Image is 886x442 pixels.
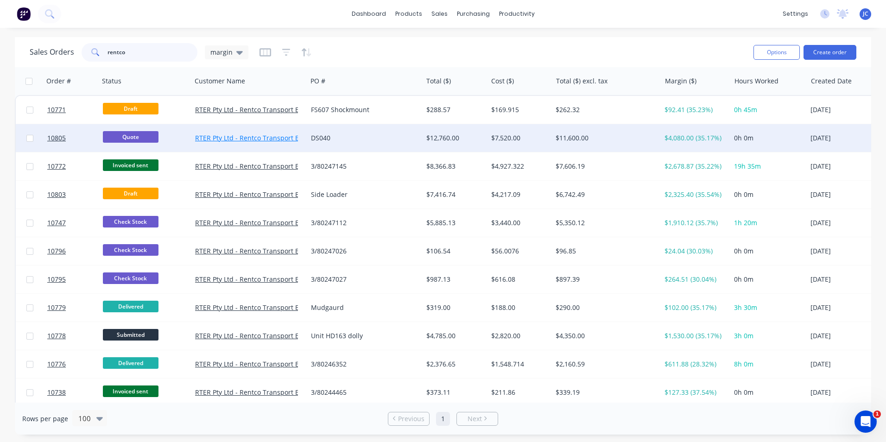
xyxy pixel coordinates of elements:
span: Draft [103,188,158,199]
div: Mudgaurd [311,303,414,312]
div: $2,678.87 (35.22%) [664,162,723,171]
a: 10747 [47,209,103,237]
div: Margin ($) [665,76,696,86]
div: $5,350.12 [556,218,652,227]
a: RTER Pty Ltd - Rentco Transport Equipment Rentals [195,246,354,255]
div: $987.13 [426,275,481,284]
div: $264.51 (30.04%) [664,275,723,284]
span: 0h 45m [734,105,757,114]
div: $7,520.00 [491,133,545,143]
button: Create order [804,45,856,60]
a: RTER Pty Ltd - Rentco Transport Equipment Rentals [195,303,354,312]
div: $8,366.83 [426,162,481,171]
a: RTER Pty Ltd - Rentco Transport Equipment Rentals [195,162,354,170]
div: $56.0076 [491,246,545,256]
div: sales [427,7,452,21]
div: 3/80246352 [311,360,414,369]
div: $288.57 [426,105,481,114]
div: $262.32 [556,105,652,114]
span: 10738 [47,388,66,397]
div: $1,530.00 (35.17%) [664,331,723,341]
span: 10805 [47,133,66,143]
div: [DATE] [810,218,880,227]
div: products [391,7,427,21]
h1: Sales Orders [30,48,74,57]
div: $92.41 (35.23%) [664,105,723,114]
a: RTER Pty Ltd - Rentco Transport Equipment Rentals [195,190,354,199]
span: 10772 [47,162,66,171]
div: Side Loader [311,190,414,199]
div: $12,760.00 [426,133,481,143]
div: $4,217.09 [491,190,545,199]
span: 1h 20m [734,218,757,227]
span: 0h 0m [734,246,753,255]
a: 10771 [47,96,103,124]
a: 10738 [47,379,103,406]
span: 0h 0m [734,133,753,142]
div: purchasing [452,7,494,21]
div: Total ($) excl. tax [556,76,608,86]
a: 10803 [47,181,103,208]
div: $11,600.00 [556,133,652,143]
div: [DATE] [810,331,880,341]
div: Hours Worked [734,76,778,86]
span: Previous [398,414,424,423]
a: 10776 [47,350,103,378]
div: [DATE] [810,133,880,143]
input: Search... [108,43,198,62]
span: 10796 [47,246,66,256]
ul: Pagination [384,412,502,426]
a: RTER Pty Ltd - Rentco Transport Equipment Rentals [195,105,354,114]
span: 0h 0m [734,388,753,397]
span: 19h 35m [734,162,761,170]
div: $24.04 (30.03%) [664,246,723,256]
div: $102.00 (35.17%) [664,303,723,312]
div: $897.39 [556,275,652,284]
span: 10747 [47,218,66,227]
div: $4,350.00 [556,331,652,341]
div: $4,785.00 [426,331,481,341]
div: $339.19 [556,388,652,397]
span: margin [210,47,233,57]
div: $5,885.13 [426,218,481,227]
div: Status [102,76,121,86]
div: FS607 Shockmount [311,105,414,114]
div: $188.00 [491,303,545,312]
span: 10776 [47,360,66,369]
div: $616.08 [491,275,545,284]
span: 3h 0m [734,331,753,340]
span: Draft [103,103,158,114]
span: 1 [873,410,881,418]
div: $319.00 [426,303,481,312]
div: Order # [46,76,71,86]
span: Next [468,414,482,423]
a: Previous page [388,414,429,423]
div: $106.54 [426,246,481,256]
div: $373.11 [426,388,481,397]
a: RTER Pty Ltd - Rentco Transport Equipment Rentals [195,360,354,368]
a: 10805 [47,124,103,152]
div: $1,910.12 (35.7%) [664,218,723,227]
span: 0h 0m [734,190,753,199]
span: Rows per page [22,414,68,423]
div: [DATE] [810,275,880,284]
span: 10795 [47,275,66,284]
div: $1,548.714 [491,360,545,369]
div: $2,376.65 [426,360,481,369]
div: productivity [494,7,539,21]
span: Invoiced sent [103,159,158,171]
div: $211.86 [491,388,545,397]
span: 10778 [47,331,66,341]
span: Delivered [103,301,158,312]
span: Submitted [103,329,158,341]
div: $2,160.59 [556,360,652,369]
div: $4,927.322 [491,162,545,171]
a: RTER Pty Ltd - Rentco Transport Equipment Rentals [195,388,354,397]
div: DS040 [311,133,414,143]
a: Page 1 is your current page [436,412,450,426]
div: $7,606.19 [556,162,652,171]
div: $3,440.00 [491,218,545,227]
div: 3/80244465 [311,388,414,397]
div: $611.88 (28.32%) [664,360,723,369]
div: 3/80247027 [311,275,414,284]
